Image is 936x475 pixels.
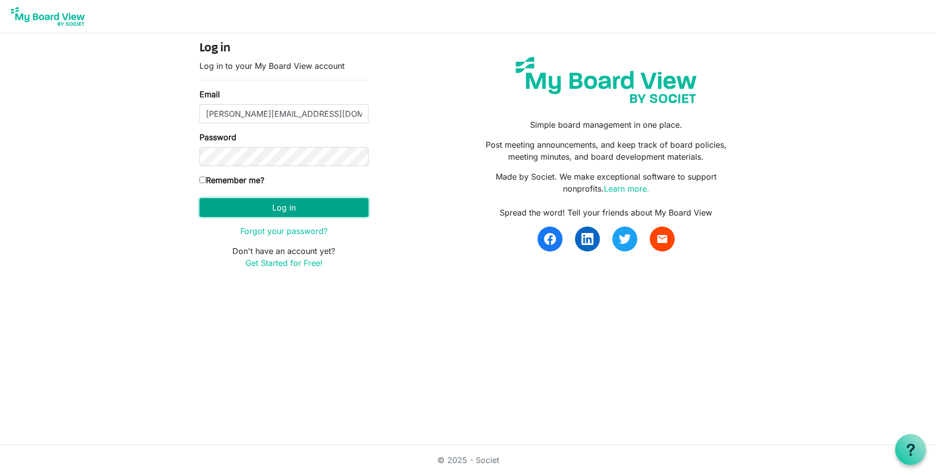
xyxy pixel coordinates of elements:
[199,174,264,186] label: Remember me?
[199,177,206,183] input: Remember me?
[8,4,88,29] img: My Board View Logo
[650,227,675,251] a: email
[475,171,737,195] p: Made by Societ. We make exceptional software to support nonprofits.
[199,88,220,100] label: Email
[619,233,631,245] img: twitter.svg
[544,233,556,245] img: facebook.svg
[656,233,668,245] span: email
[475,139,737,163] p: Post meeting announcements, and keep track of board policies, meeting minutes, and board developm...
[240,226,328,236] a: Forgot your password?
[199,41,369,56] h4: Log in
[437,455,499,465] a: © 2025 - Societ
[199,60,369,72] p: Log in to your My Board View account
[581,233,593,245] img: linkedin.svg
[508,49,704,111] img: my-board-view-societ.svg
[475,119,737,131] p: Simple board management in one place.
[475,207,737,219] div: Spread the word! Tell your friends about My Board View
[199,198,369,217] button: Log in
[245,258,323,268] a: Get Started for Free!
[199,131,236,143] label: Password
[199,245,369,269] p: Don't have an account yet?
[604,184,649,194] a: Learn more.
